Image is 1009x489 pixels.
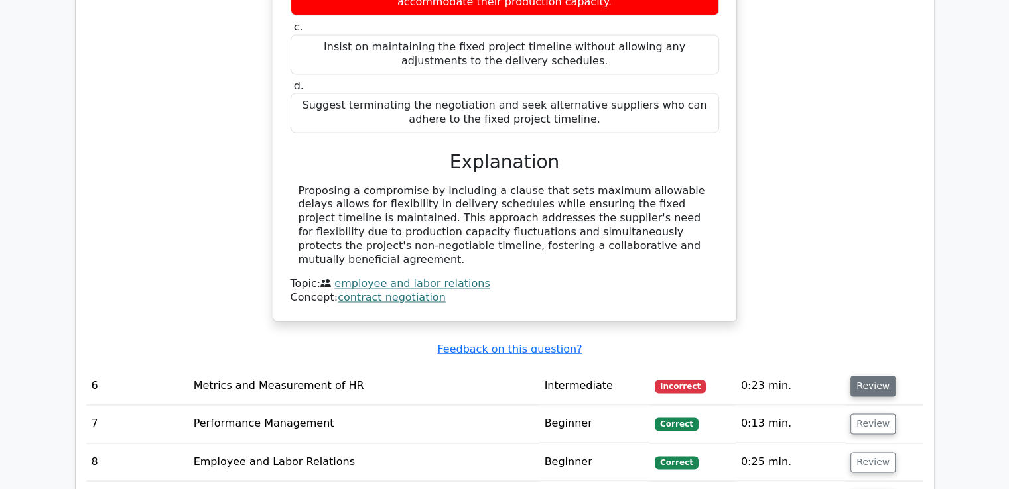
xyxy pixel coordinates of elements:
[736,405,845,443] td: 0:13 min.
[291,93,719,133] div: Suggest terminating the negotiation and seek alternative suppliers who can adhere to the fixed pr...
[188,443,539,481] td: Employee and Labor Relations
[655,456,698,469] span: Correct
[539,443,650,481] td: Beginner
[188,367,539,405] td: Metrics and Measurement of HR
[539,367,650,405] td: Intermediate
[291,277,719,291] div: Topic:
[334,277,490,290] a: employee and labor relations
[188,405,539,443] td: Performance Management
[299,151,711,174] h3: Explanation
[86,443,188,481] td: 8
[736,367,845,405] td: 0:23 min.
[294,80,304,92] span: d.
[294,21,303,33] span: c.
[850,413,896,434] button: Review
[299,184,711,267] div: Proposing a compromise by including a clause that sets maximum allowable delays allows for flexib...
[338,291,446,303] a: contract negotiation
[850,376,896,396] button: Review
[291,291,719,305] div: Concept:
[539,405,650,443] td: Beginner
[437,343,582,355] a: Feedback on this question?
[655,417,698,431] span: Correct
[850,452,896,472] button: Review
[86,367,188,405] td: 6
[291,34,719,74] div: Insist on maintaining the fixed project timeline without allowing any adjustments to the delivery...
[86,405,188,443] td: 7
[736,443,845,481] td: 0:25 min.
[655,380,706,393] span: Incorrect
